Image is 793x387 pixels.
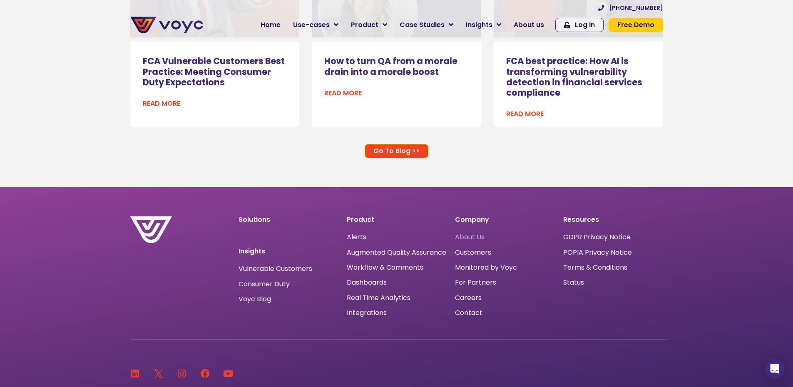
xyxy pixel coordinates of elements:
a: Consumer Duty [239,281,290,288]
span: Go To Blog >> [373,148,420,154]
span: Use-cases [293,20,330,30]
a: FCA Vulnerable Customers Best Practice: Meeting Consumer Duty Expectations [143,55,285,88]
a: Use-cases [287,17,345,33]
a: Insights [460,17,507,33]
a: Product [345,17,393,33]
a: Log In [555,18,604,32]
a: Case Studies [393,17,460,33]
a: Read more about FCA Vulnerable Customers Best Practice: Meeting Consumer Duty Expectations [143,99,180,109]
span: Case Studies [400,20,445,30]
span: Home [261,20,281,30]
a: Privacy Policy [172,173,211,181]
span: [PHONE_NUMBER] [609,5,663,11]
p: Resources [563,216,663,223]
a: Solutions [239,215,270,224]
a: FCA best practice: How AI is transforming vulnerability detection in financial services compliance [506,55,642,99]
span: Insights [466,20,492,30]
a: About us [507,17,550,33]
a: [PHONE_NUMBER] [598,5,663,11]
p: Insights [239,248,338,255]
a: Free Demo [609,18,663,32]
span: Product [351,20,378,30]
a: Go To Blog >> [365,144,428,158]
a: Read more about FCA best practice: How AI is transforming vulnerability detection in financial se... [506,109,544,119]
span: Phone [110,33,131,43]
a: Read more about How to turn QA from a morale drain into a morale boost [324,88,362,98]
span: Free Demo [617,22,654,28]
p: Company [455,216,555,223]
a: Augmented Quality Assurance [347,248,446,256]
a: Vulnerable Customers [239,265,312,272]
div: Open Intercom Messenger [765,359,785,379]
a: How to turn QA from a morale drain into a morale boost [324,55,457,77]
p: Product [347,216,447,223]
img: voyc-full-logo [130,17,203,33]
span: About us [514,20,544,30]
span: Log In [575,22,595,28]
a: Home [254,17,287,33]
span: Job title [110,67,139,77]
